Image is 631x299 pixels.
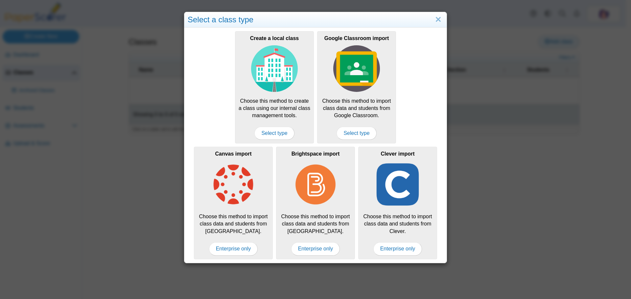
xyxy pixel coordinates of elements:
img: class-type-canvas.png [210,161,257,208]
span: Select type [254,127,294,140]
div: Choose this method to import class data and students from [GEOGRAPHIC_DATA]. [194,147,273,259]
div: Choose this method to import class data and students from Google Classroom. [317,31,396,143]
b: Google Classroom import [324,35,389,41]
b: Create a local class [250,35,299,41]
span: Enterprise only [291,242,340,255]
a: Close [433,14,443,25]
span: Select type [337,127,376,140]
img: class-type-google-classroom.svg [333,45,380,92]
b: Brightspace import [292,151,340,157]
img: class-type-local.svg [251,45,298,92]
img: class-type-clever.png [374,161,421,208]
img: class-type-brightspace.png [292,161,339,208]
b: Canvas import [215,151,251,157]
a: Google Classroom import Choose this method to import class data and students from Google Classroo... [317,31,396,143]
a: Create a local class Choose this method to create a class using our internal class management too... [235,31,314,143]
div: Choose this method to create a class using our internal class management tools. [235,31,314,143]
div: Choose this method to import class data and students from Clever. [358,147,437,259]
div: Choose this method to import class data and students from [GEOGRAPHIC_DATA]. [276,147,355,259]
div: Select a class type [184,12,447,28]
span: Enterprise only [209,242,258,255]
span: Enterprise only [373,242,422,255]
b: Clever import [381,151,414,157]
